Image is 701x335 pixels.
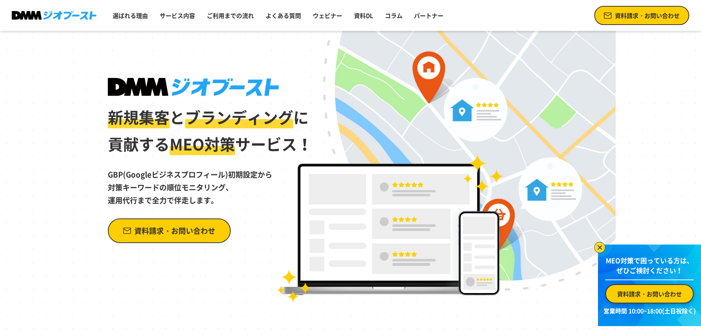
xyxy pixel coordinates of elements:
[110,8,151,23] a: 選ばれる理由
[263,8,304,23] a: よくある質問
[108,106,170,128] span: 新規集客
[605,284,694,303] a: 資料請求・お問い合わせ
[204,8,257,23] a: ご利用までの流れ
[310,8,345,23] a: ウェビナー
[108,158,313,207] p: GBP(Googleビジネスプロフィール)初期設定から 対策キーワードの順位モニタリング、 運用代行まで全力で伴走します。
[594,242,605,253] img: バナーを閉じる
[185,106,293,128] span: ブランディング
[12,11,96,20] img: DMMジオブースト
[605,256,694,280] p: MEO対策で困っている方は、 ぜひご検討ください！
[617,289,682,298] span: 資料請求・お問い合わせ
[157,8,198,23] a: サービス内容
[382,8,406,23] a: コラム
[594,6,689,25] a: 資料請求・お問い合わせ
[108,78,313,158] h1: と に 貢献する サービス！
[170,132,235,155] span: MEO対策
[134,224,215,237] span: 資料請求・お問い合わせ
[411,8,446,23] a: パートナー
[602,306,697,315] p: 営業時間 10:00~18:00(土日祝除く)
[108,78,279,96] img: DMMジオブースト
[351,8,376,23] a: 資料DL
[615,11,680,20] span: 資料請求・お問い合わせ
[108,218,231,243] a: 資料請求・お問い合わせ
